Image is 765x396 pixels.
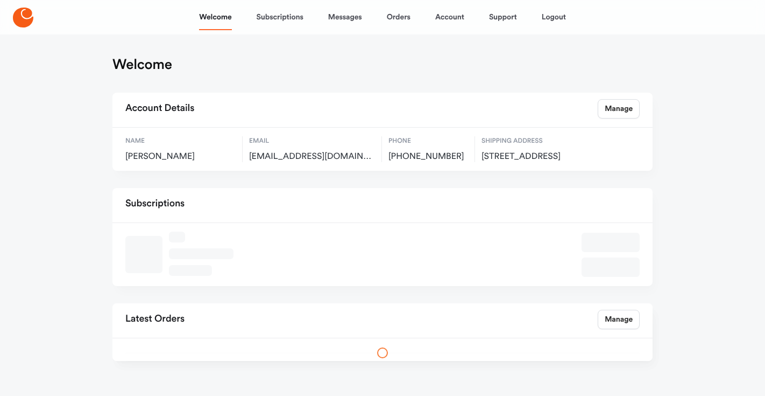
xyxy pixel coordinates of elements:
a: Manage [598,99,640,119]
a: Welcome [199,4,231,30]
span: Email [249,136,375,146]
span: [PERSON_NAME] [125,151,236,162]
a: Messages [328,4,362,30]
h1: Welcome [112,56,172,73]
a: Support [489,4,517,30]
a: Account [435,4,464,30]
h2: Account Details [125,99,194,119]
h2: Latest Orders [125,310,185,329]
span: Name [125,136,236,146]
a: Subscriptions [257,4,303,30]
span: 9328 Pitching Wedge Dr, Las Vegas, US, 89134 [481,151,597,162]
a: Orders [387,4,410,30]
span: Phone [388,136,468,146]
span: cycleguylv@aol.com [249,151,375,162]
span: [PHONE_NUMBER] [388,151,468,162]
span: Shipping Address [481,136,597,146]
a: Logout [542,4,566,30]
a: Manage [598,310,640,329]
h2: Subscriptions [125,194,185,214]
